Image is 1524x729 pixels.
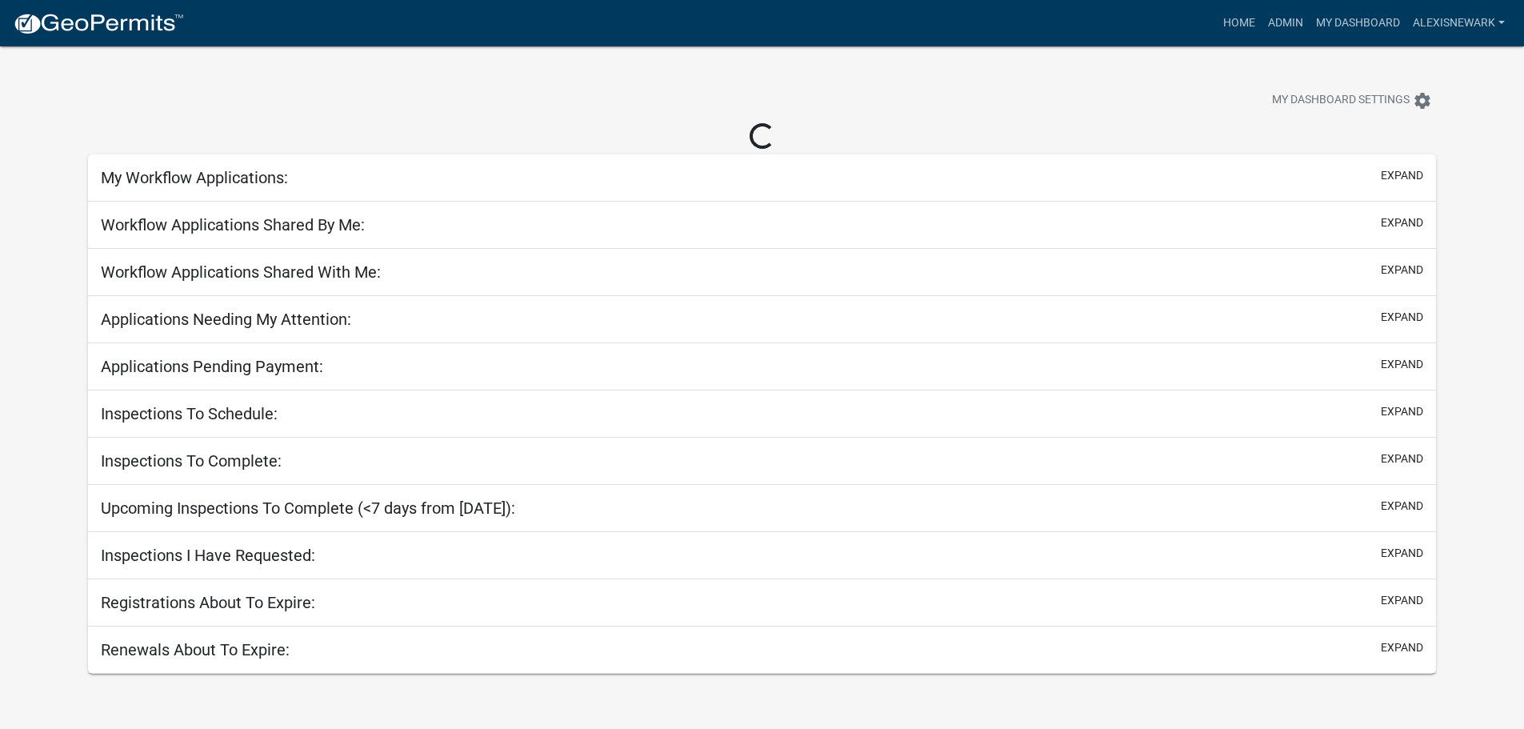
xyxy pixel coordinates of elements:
[1381,309,1423,326] button: expand
[101,451,282,471] h5: Inspections To Complete:
[1259,85,1445,116] button: My Dashboard Settingssettings
[1406,8,1511,38] a: alexisnewark
[1413,91,1432,110] i: settings
[101,499,515,518] h5: Upcoming Inspections To Complete (<7 days from [DATE]):
[101,404,278,423] h5: Inspections To Schedule:
[101,546,315,565] h5: Inspections I Have Requested:
[1381,545,1423,562] button: expand
[1310,8,1406,38] a: My Dashboard
[101,262,381,282] h5: Workflow Applications Shared With Me:
[1381,592,1423,609] button: expand
[1381,262,1423,278] button: expand
[101,593,315,612] h5: Registrations About To Expire:
[1381,498,1423,515] button: expand
[1381,403,1423,420] button: expand
[101,168,288,187] h5: My Workflow Applications:
[1381,214,1423,231] button: expand
[101,640,290,659] h5: Renewals About To Expire:
[1381,451,1423,467] button: expand
[1381,639,1423,656] button: expand
[1272,91,1410,110] span: My Dashboard Settings
[1262,8,1310,38] a: Admin
[1381,356,1423,373] button: expand
[101,310,351,329] h5: Applications Needing My Attention:
[101,357,323,376] h5: Applications Pending Payment:
[1217,8,1262,38] a: Home
[101,215,365,234] h5: Workflow Applications Shared By Me:
[1381,167,1423,184] button: expand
